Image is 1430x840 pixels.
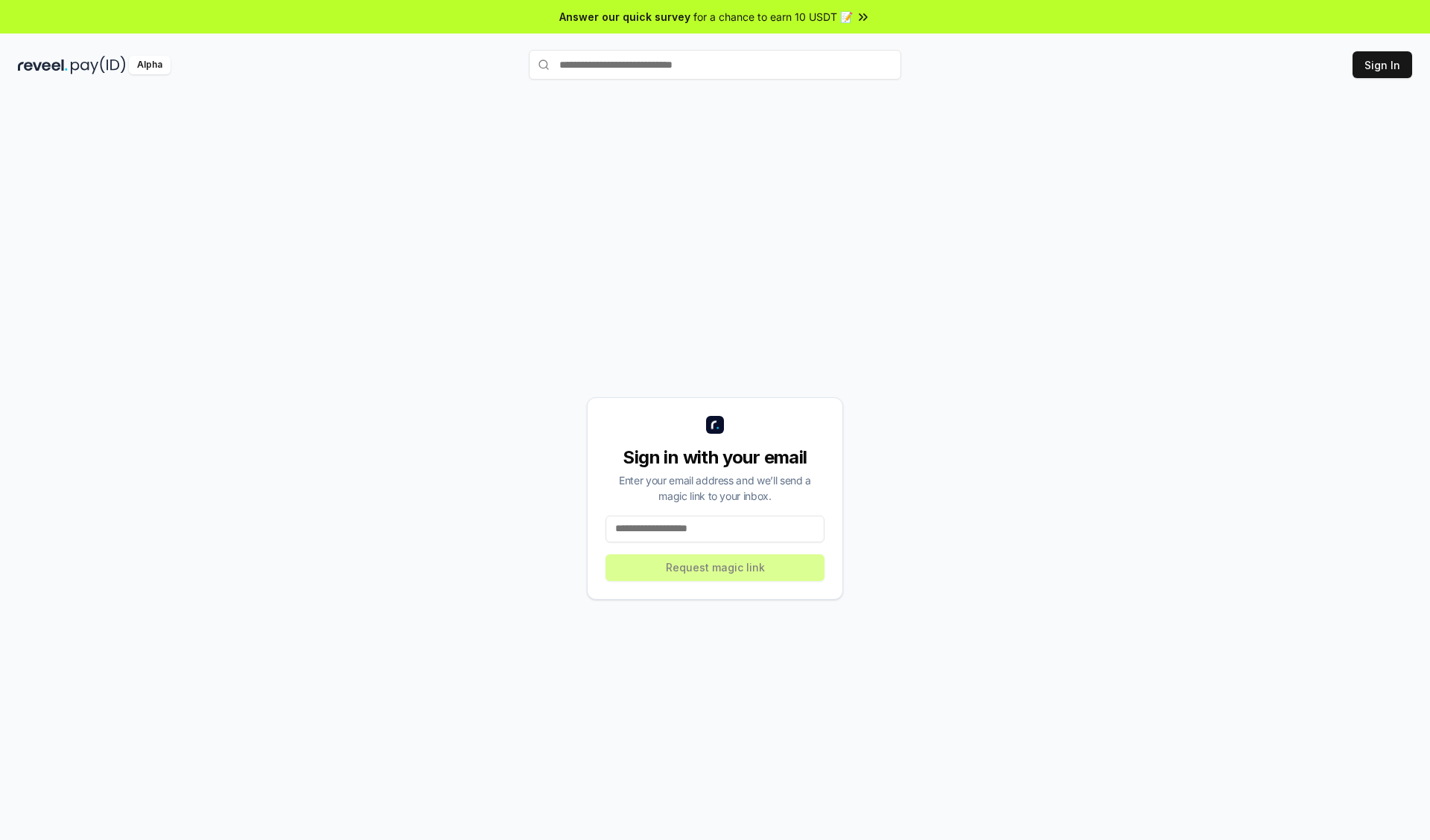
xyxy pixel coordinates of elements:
img: pay_id [71,56,126,74]
img: logo_small [706,416,724,434]
span: for a chance to earn 10 USDT 📝 [693,9,853,25]
span: Answer our quick survey [559,9,690,25]
div: Enter your email address and we’ll send a magic link to your inbox. [606,472,824,504]
img: reveel_dark [18,56,68,74]
div: Sign in with your email [606,446,824,469]
div: Alpha [129,56,171,74]
button: Sign In [1353,51,1412,78]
